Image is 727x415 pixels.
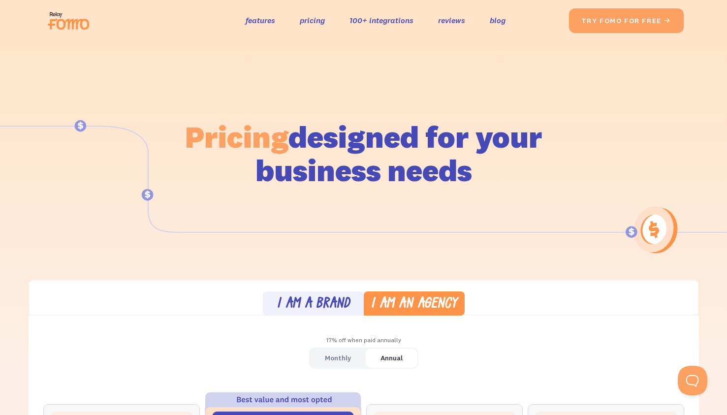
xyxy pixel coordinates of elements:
[277,297,350,312] div: I am a brand
[325,351,351,365] div: Monthly
[569,8,684,33] a: try fomo for free
[185,120,543,187] h1: designed for your business needs
[490,13,506,28] a: blog
[371,297,457,312] div: I am an agency
[664,16,671,25] span: 
[246,13,275,28] a: features
[300,13,325,28] a: pricing
[349,13,413,28] a: 100+ integrations
[185,118,288,156] span: Pricing
[678,366,707,395] iframe: Toggle Customer Support
[29,333,699,348] div: 17% off when paid annually
[380,351,403,365] div: Annual
[438,13,465,28] a: reviews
